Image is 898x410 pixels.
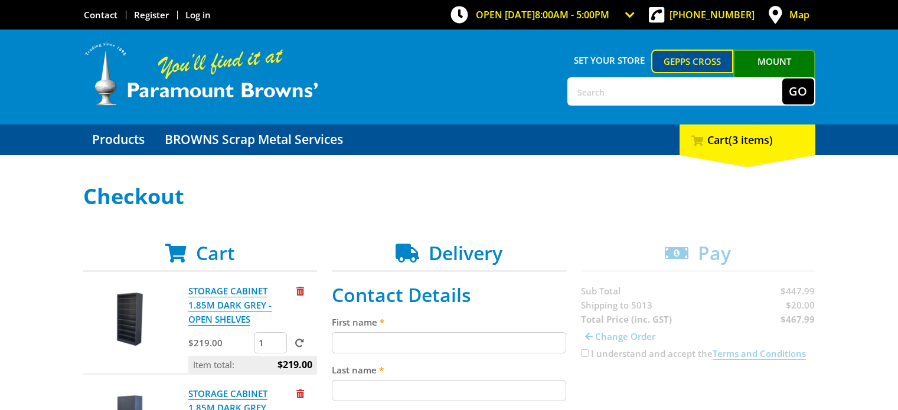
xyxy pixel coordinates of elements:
a: Remove from cart [296,285,304,297]
input: Please enter your last name. [332,380,566,401]
a: Go to the BROWNS Scrap Metal Services page [156,124,352,155]
span: Delivery [429,240,502,265]
span: Set your store [567,50,652,71]
img: STORAGE CABINET 1.85M DARK GREY - OPEN SHELVES [94,284,165,355]
label: Last name [332,363,566,377]
span: 8:00am - 5:00pm [535,8,609,21]
a: STORAGE CABINET 1.85M DARK GREY - OPEN SHELVES [188,285,272,326]
button: Go [782,78,814,104]
span: (3 items) [729,133,773,147]
a: Go to the registration page [134,9,169,21]
h1: Checkout [83,185,815,208]
a: Go to the Contact page [84,9,117,21]
p: Item total: [188,356,317,373]
input: Please enter your first name. [332,332,566,353]
div: Cart [680,124,815,155]
p: $219.00 [188,336,252,350]
a: Mount [PERSON_NAME] [733,50,815,94]
img: Paramount Browns' [83,41,319,107]
a: Go to the Products page [83,124,154,155]
a: Remove from cart [296,388,304,399]
span: $219.00 [277,356,312,373]
label: First name [332,315,566,329]
h2: Contact Details [332,284,566,306]
a: Log in [185,9,211,21]
a: Gepps Cross [651,50,733,73]
span: OPEN [DATE] [476,8,609,21]
input: Search [569,78,782,104]
span: Cart [196,240,235,265]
